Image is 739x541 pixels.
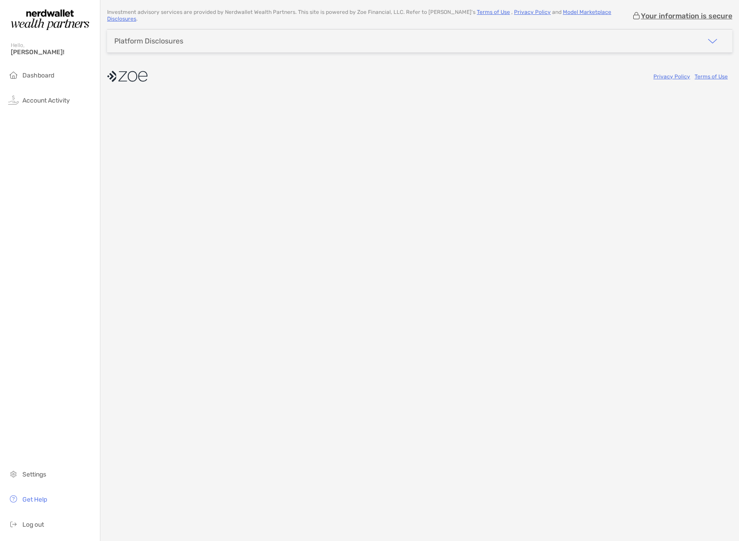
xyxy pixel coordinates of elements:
[8,94,19,105] img: activity icon
[641,12,732,20] p: Your information is secure
[22,471,46,478] span: Settings
[653,73,690,80] a: Privacy Policy
[8,468,19,479] img: settings icon
[695,73,728,80] a: Terms of Use
[477,9,510,15] a: Terms of Use
[107,9,611,22] a: Model Marketplace Disclosures
[8,519,19,529] img: logout icon
[107,66,147,86] img: company logo
[22,97,70,104] span: Account Activity
[107,9,632,22] p: Investment advisory services are provided by Nerdwallet Wealth Partners . This site is powered by...
[22,521,44,528] span: Log out
[22,496,47,503] span: Get Help
[707,36,718,47] img: icon arrow
[22,72,54,79] span: Dashboard
[11,4,89,36] img: Zoe Logo
[8,69,19,80] img: household icon
[514,9,551,15] a: Privacy Policy
[114,37,183,45] div: Platform Disclosures
[8,494,19,504] img: get-help icon
[11,48,95,56] span: [PERSON_NAME]!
